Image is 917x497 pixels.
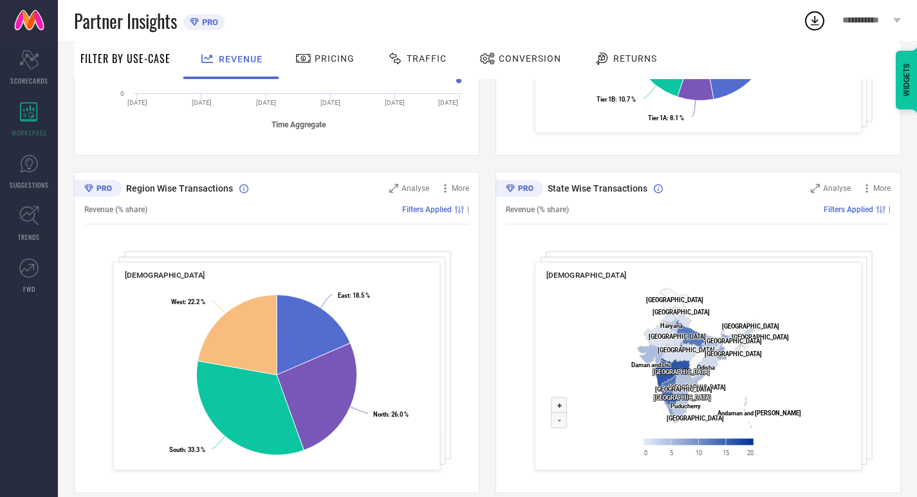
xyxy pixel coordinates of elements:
text: [GEOGRAPHIC_DATA] [669,384,726,391]
text: 20 [747,449,754,456]
span: More [452,184,469,193]
text: 0 [120,90,124,97]
span: Traffic [407,53,447,64]
span: [DEMOGRAPHIC_DATA] [546,271,627,280]
span: Pricing [315,53,355,64]
text: [GEOGRAPHIC_DATA] [722,323,779,330]
span: Region Wise Transactions [126,183,233,194]
text: 5 [670,449,673,456]
span: Filters Applied [824,205,873,214]
div: Premium [496,180,543,199]
text: [GEOGRAPHIC_DATA] [653,309,710,316]
tspan: West [171,298,185,305]
span: Conversion [499,53,561,64]
text: [DATE] [256,99,276,106]
text: [GEOGRAPHIC_DATA] [705,338,762,345]
span: More [873,184,891,193]
span: | [889,205,891,214]
text: : 33.3 % [169,446,205,453]
text: 0 [644,449,647,456]
tspan: East [338,292,349,299]
text: - [558,415,561,425]
text: Odisha [697,364,715,371]
text: Haryana [660,322,683,329]
text: [DATE] [385,99,405,106]
span: Filter By Use-Case [80,51,171,66]
text: [GEOGRAPHIC_DATA] [732,334,789,341]
span: Partner Insights [74,8,177,34]
text: : 10.7 % [597,96,636,103]
text: [GEOGRAPHIC_DATA] [646,296,703,303]
text: [DATE] [320,99,340,106]
text: Andaman and [PERSON_NAME] [718,410,801,417]
text: [GEOGRAPHIC_DATA] [655,386,712,393]
tspan: North [373,411,388,418]
text: Daman and Diu [631,361,671,368]
span: TRENDS [18,232,40,242]
tspan: Tier 1B [597,96,615,103]
span: Filters Applied [402,205,452,214]
span: | [467,205,469,214]
text: : 26.0 % [373,411,409,418]
div: Open download list [803,9,826,32]
span: SUGGESTIONS [10,180,49,190]
span: Analyse [823,184,851,193]
text: [GEOGRAPHIC_DATA] [667,415,724,422]
span: Analyse [402,184,429,193]
svg: Zoom [389,184,398,193]
span: [DEMOGRAPHIC_DATA] [125,271,205,280]
span: Revenue [219,54,263,64]
span: Revenue (% share) [84,205,147,214]
text: [DATE] [192,99,212,106]
span: WORKSPACE [12,128,47,138]
text: : 8.1 % [648,114,684,122]
tspan: Time Aggregate [272,120,326,129]
span: State Wise Transactions [548,183,647,194]
tspan: Tier 1A [648,114,667,122]
text: [GEOGRAPHIC_DATA] [654,394,711,401]
text: + [557,401,562,410]
span: FWD [23,284,35,294]
text: : 18.5 % [338,292,370,299]
text: [GEOGRAPHIC_DATA] [649,333,706,340]
span: Revenue (% share) [506,205,569,214]
svg: Zoom [811,184,820,193]
tspan: South [169,446,185,453]
div: Premium [74,180,122,199]
text: Puducherry [671,402,701,410]
text: [GEOGRAPHIC_DATA] [658,347,715,354]
span: PRO [199,17,218,27]
text: [GEOGRAPHIC_DATA] [653,368,710,375]
text: [DATE] [438,99,458,106]
text: [GEOGRAPHIC_DATA] [705,350,762,357]
text: : 22.2 % [171,298,205,305]
text: 15 [723,449,729,456]
span: Returns [613,53,657,64]
text: 10 [696,449,702,456]
span: SCORECARDS [10,76,48,86]
text: [DATE] [127,99,147,106]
